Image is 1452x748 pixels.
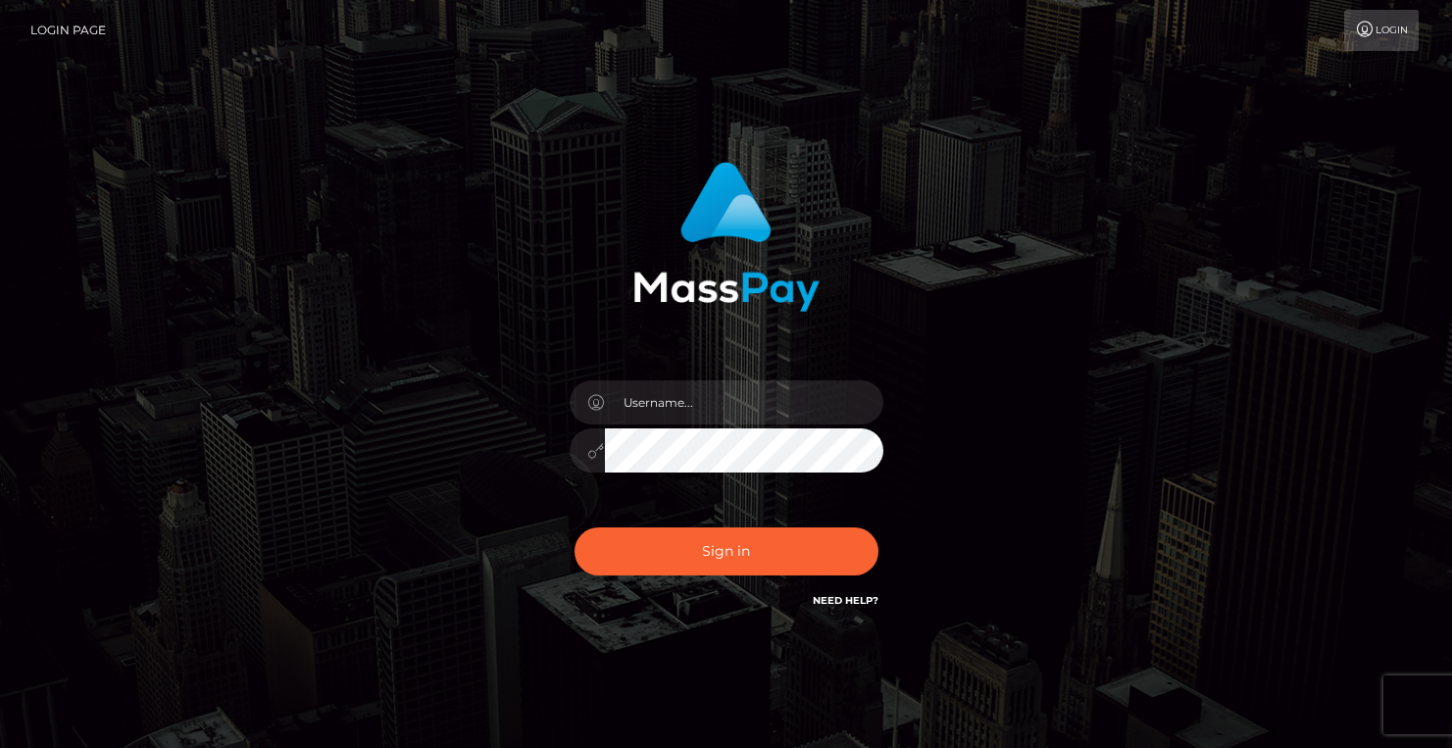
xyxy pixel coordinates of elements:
img: MassPay Login [633,162,820,312]
input: Username... [605,380,883,424]
a: Login Page [30,10,106,51]
a: Need Help? [813,594,878,607]
button: Sign in [575,527,878,575]
a: Login [1344,10,1419,51]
